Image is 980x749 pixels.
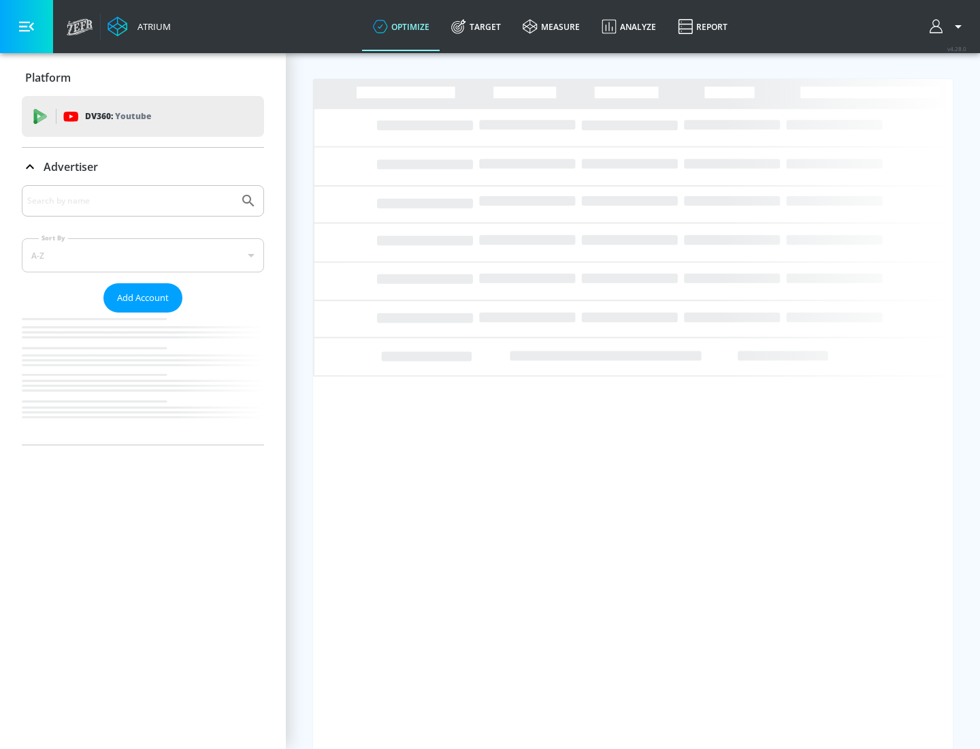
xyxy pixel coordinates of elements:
[25,70,71,85] p: Platform
[44,159,98,174] p: Advertiser
[22,185,264,445] div: Advertiser
[512,2,591,51] a: measure
[132,20,171,33] div: Atrium
[947,45,966,52] span: v 4.28.0
[440,2,512,51] a: Target
[22,96,264,137] div: DV360: Youtube
[115,109,151,123] p: Youtube
[103,283,182,313] button: Add Account
[117,290,169,306] span: Add Account
[85,109,151,124] p: DV360:
[27,192,233,210] input: Search by name
[667,2,738,51] a: Report
[22,148,264,186] div: Advertiser
[22,59,264,97] div: Platform
[22,313,264,445] nav: list of Advertiser
[39,234,68,242] label: Sort By
[591,2,667,51] a: Analyze
[362,2,440,51] a: optimize
[22,238,264,272] div: A-Z
[108,16,171,37] a: Atrium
